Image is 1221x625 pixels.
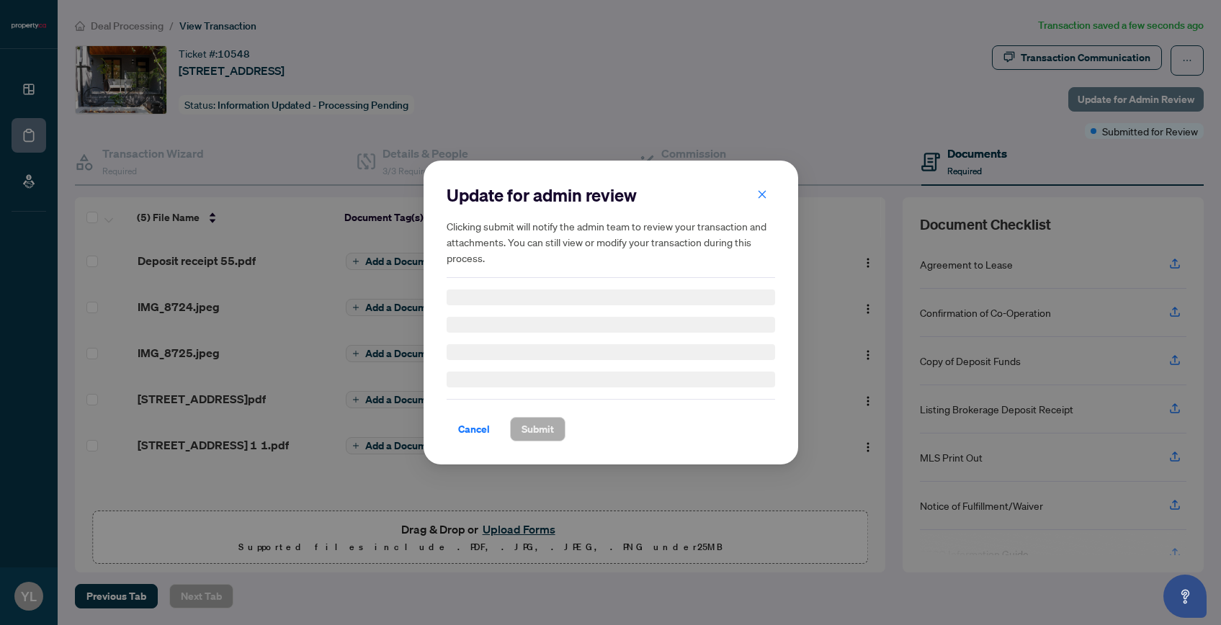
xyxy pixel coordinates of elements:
[447,184,775,207] h2: Update for admin review
[757,189,767,199] span: close
[447,417,501,441] button: Cancel
[510,417,565,441] button: Submit
[447,218,775,266] h5: Clicking submit will notify the admin team to review your transaction and attachments. You can st...
[1163,575,1207,618] button: Open asap
[458,418,490,441] span: Cancel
